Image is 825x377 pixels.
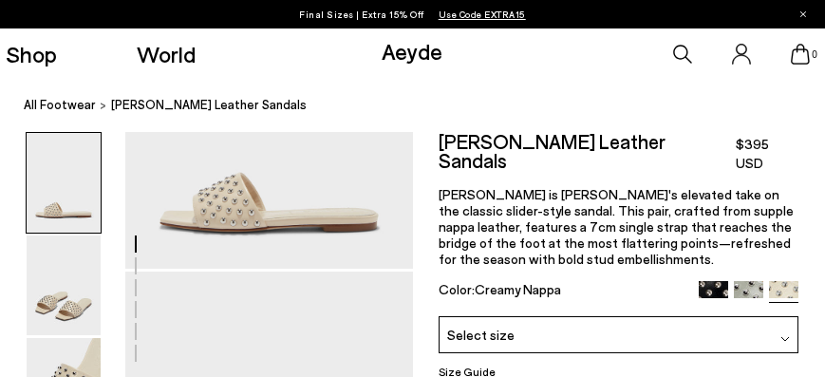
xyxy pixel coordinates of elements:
[111,95,307,115] span: [PERSON_NAME] Leather Sandals
[810,49,819,60] span: 0
[780,333,790,343] img: svg%3E
[27,236,101,335] img: Anna Studded Leather Sandals - Image 2
[736,135,799,173] span: $395 USD
[27,133,101,233] img: Anna Studded Leather Sandals - Image 1
[791,44,810,65] a: 0
[439,186,794,267] span: [PERSON_NAME] is [PERSON_NAME]'s elevated take on the classic slider-style sandal. This pair, cra...
[24,80,825,132] nav: breadcrumb
[447,325,515,345] span: Select size
[439,281,687,303] div: Color:
[137,43,196,66] a: World
[439,132,735,170] h2: [PERSON_NAME] Leather Sandals
[475,281,561,297] span: Creamy Nappa
[6,43,57,66] a: Shop
[24,95,96,115] a: All Footwear
[382,37,442,65] a: Aeyde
